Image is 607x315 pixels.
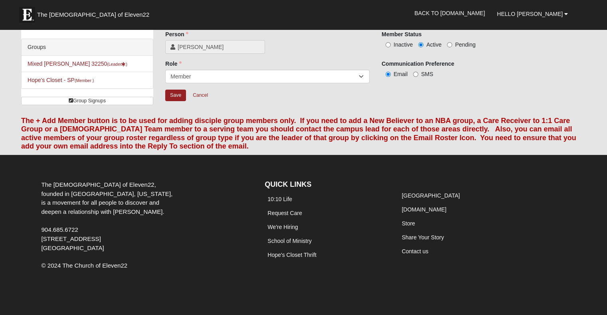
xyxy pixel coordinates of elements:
[393,41,413,48] span: Inactive
[418,42,423,47] input: Active
[402,234,444,241] a: Share Your Story
[402,192,460,199] a: [GEOGRAPHIC_DATA]
[267,210,302,216] a: Request Care
[41,262,127,269] span: © 2024 The Church of Eleven22
[21,117,576,151] font: The + Add Member button is to be used for adding disciple group members only. If you need to add ...
[402,248,429,254] a: Contact us
[37,11,149,19] span: The [DEMOGRAPHIC_DATA] of Eleven22
[188,89,213,102] a: Cancel
[28,77,94,83] a: Hope's Closet - SP(Member )
[491,4,574,24] a: Hello [PERSON_NAME]
[421,71,433,77] span: SMS
[75,78,94,83] small: (Member )
[267,224,298,230] a: We're Hiring
[41,245,104,251] span: [GEOGRAPHIC_DATA]
[455,41,475,48] span: Pending
[22,39,153,56] div: Groups
[413,72,418,77] input: SMS
[267,252,316,258] a: Hope's Closet Thrift
[28,61,127,67] a: Mixed [PERSON_NAME] 32250(Leader)
[21,97,153,105] a: Group Signups
[402,206,447,213] a: [DOMAIN_NAME]
[178,43,260,51] span: [PERSON_NAME]
[382,60,454,68] label: Communication Preference
[267,196,292,202] a: 10:10 Life
[426,41,441,48] span: Active
[165,30,188,38] label: Person
[497,11,563,17] span: Hello [PERSON_NAME]
[402,220,415,227] a: Store
[447,42,452,47] input: Pending
[165,60,181,68] label: Role
[382,30,421,38] label: Member Status
[393,71,407,77] span: Email
[267,238,311,244] a: School of Ministry
[386,42,391,47] input: Inactive
[19,7,35,23] img: Eleven22 logo
[15,3,175,23] a: The [DEMOGRAPHIC_DATA] of Eleven22
[386,72,391,77] input: Email
[35,180,184,253] div: The [DEMOGRAPHIC_DATA] of Eleven22, founded in [GEOGRAPHIC_DATA], [US_STATE], is a movement for a...
[265,180,387,189] h4: QUICK LINKS
[165,90,186,101] input: Alt+s
[408,3,491,23] a: Back to [DOMAIN_NAME]
[107,62,127,67] small: (Leader )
